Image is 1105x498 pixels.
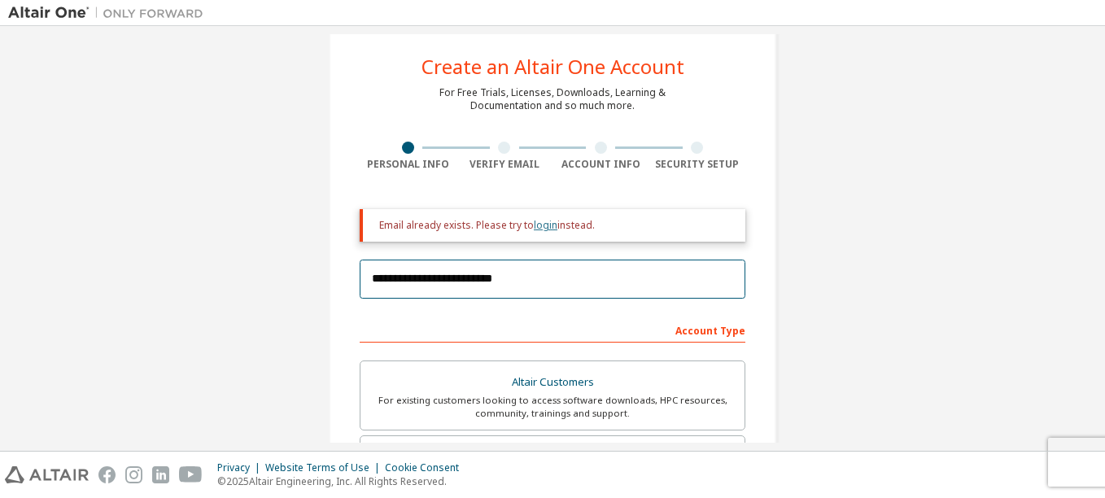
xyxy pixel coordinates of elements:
img: youtube.svg [179,466,203,483]
div: Security Setup [649,158,746,171]
div: Website Terms of Use [265,461,385,474]
div: Account Type [360,317,745,343]
img: linkedin.svg [152,466,169,483]
div: For existing customers looking to access software downloads, HPC resources, community, trainings ... [370,394,735,420]
div: Cookie Consent [385,461,469,474]
img: Altair One [8,5,212,21]
img: altair_logo.svg [5,466,89,483]
div: Privacy [217,461,265,474]
div: Create an Altair One Account [421,57,684,76]
div: Personal Info [360,158,456,171]
div: Account Info [552,158,649,171]
div: Verify Email [456,158,553,171]
div: Email already exists. Please try to instead. [379,219,732,232]
div: For Free Trials, Licenses, Downloads, Learning & Documentation and so much more. [439,86,666,112]
p: © 2025 Altair Engineering, Inc. All Rights Reserved. [217,474,469,488]
div: Altair Customers [370,371,735,394]
a: login [534,218,557,232]
img: facebook.svg [98,466,116,483]
img: instagram.svg [125,466,142,483]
